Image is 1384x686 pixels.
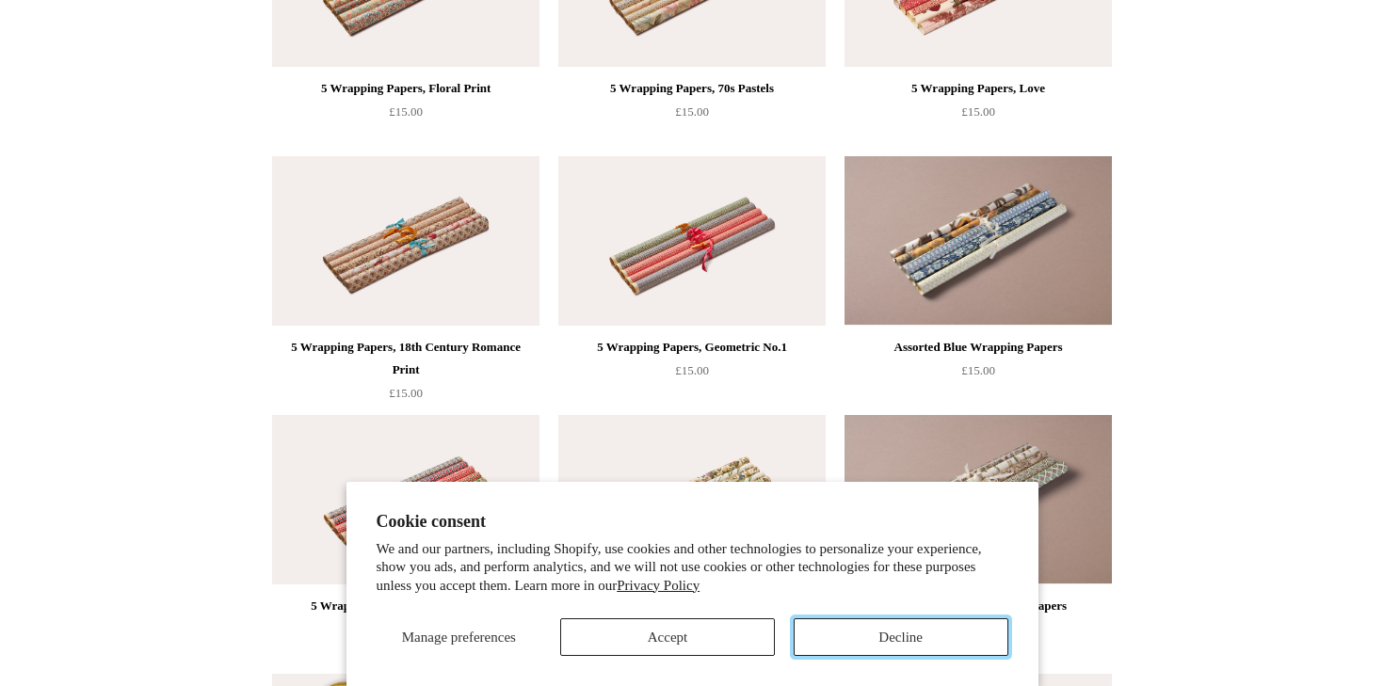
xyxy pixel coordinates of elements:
[389,386,423,400] span: £15.00
[272,156,539,326] a: 5 Wrapping Papers, 18th Century Romance Print 5 Wrapping Papers, 18th Century Romance Print
[558,336,826,413] a: 5 Wrapping Papers, Geometric No.1 £15.00
[845,156,1112,326] img: Assorted Blue Wrapping Papers
[377,512,1008,532] h2: Cookie consent
[961,363,995,377] span: £15.00
[560,618,775,656] button: Accept
[845,77,1112,154] a: 5 Wrapping Papers, Love £15.00
[794,618,1008,656] button: Decline
[272,415,539,584] a: 5 Wrapping Papers, Geometric No.2 5 Wrapping Papers, Geometric No.2
[675,104,709,119] span: £15.00
[272,595,539,672] a: 5 Wrapping Papers, Geometric No.2 £15.00
[377,540,1008,596] p: We and our partners, including Shopify, use cookies and other technologies to personalize your ex...
[961,104,995,119] span: £15.00
[376,618,541,656] button: Manage preferences
[558,77,826,154] a: 5 Wrapping Papers, 70s Pastels £15.00
[563,77,821,100] div: 5 Wrapping Papers, 70s Pastels
[849,77,1107,100] div: 5 Wrapping Papers, Love
[402,630,516,645] span: Manage preferences
[272,415,539,584] img: 5 Wrapping Papers, Geometric No.2
[845,415,1112,584] a: Assorted Green Wrapping Papers Assorted Green Wrapping Papers
[617,578,700,593] a: Privacy Policy
[558,415,826,584] a: 5 Wrapping Papers, Botanical 5 Wrapping Papers, Botanical
[845,156,1112,326] a: Assorted Blue Wrapping Papers Assorted Blue Wrapping Papers
[558,156,826,326] a: 5 Wrapping Papers, Geometric No.1 5 Wrapping Papers, Geometric No.1
[675,363,709,377] span: £15.00
[389,104,423,119] span: £15.00
[277,336,535,381] div: 5 Wrapping Papers, 18th Century Romance Print
[558,415,826,584] img: 5 Wrapping Papers, Botanical
[272,77,539,154] a: 5 Wrapping Papers, Floral Print £15.00
[272,336,539,413] a: 5 Wrapping Papers, 18th Century Romance Print £15.00
[849,336,1107,359] div: Assorted Blue Wrapping Papers
[277,595,535,617] div: 5 Wrapping Papers, Geometric No.2
[558,156,826,326] img: 5 Wrapping Papers, Geometric No.1
[563,336,821,359] div: 5 Wrapping Papers, Geometric No.1
[277,77,535,100] div: 5 Wrapping Papers, Floral Print
[272,156,539,326] img: 5 Wrapping Papers, 18th Century Romance Print
[845,415,1112,584] img: Assorted Green Wrapping Papers
[845,336,1112,413] a: Assorted Blue Wrapping Papers £15.00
